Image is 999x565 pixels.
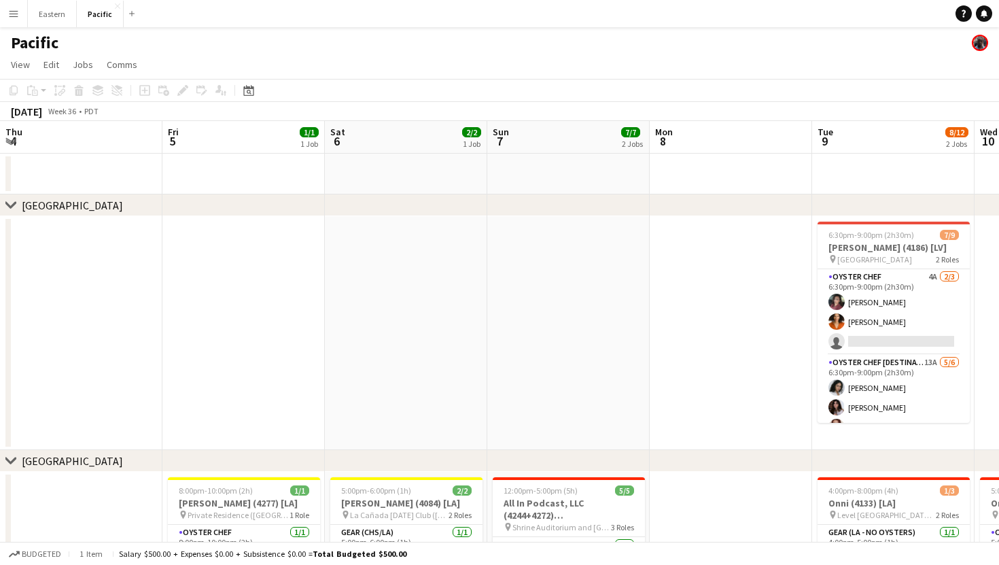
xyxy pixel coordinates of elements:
[75,549,107,559] span: 1 item
[43,58,59,71] span: Edit
[818,241,970,254] h3: [PERSON_NAME] (4186) [LV]
[38,56,65,73] a: Edit
[818,126,833,138] span: Tue
[463,139,480,149] div: 1 Job
[611,522,634,532] span: 3 Roles
[5,56,35,73] a: View
[940,485,959,496] span: 1/3
[818,497,970,509] h3: Onni (4133) [LA]
[119,549,406,559] div: Salary $500.00 + Expenses $0.00 + Subsistence $0.00 =
[328,133,345,149] span: 6
[615,485,634,496] span: 5/5
[837,510,936,520] span: Level [GEOGRAPHIC_DATA] - [GEOGRAPHIC_DATA]
[67,56,99,73] a: Jobs
[936,254,959,264] span: 2 Roles
[512,522,611,532] span: Shrine Auditorium and [GEOGRAPHIC_DATA]
[978,133,998,149] span: 10
[828,230,914,240] span: 6:30pm-9:00pm (2h30m)
[453,485,472,496] span: 2/2
[11,58,30,71] span: View
[290,485,309,496] span: 1/1
[22,199,123,212] div: [GEOGRAPHIC_DATA]
[818,355,970,500] app-card-role: Oyster Chef [DESTINATION]13A5/66:30pm-9:00pm (2h30m)[PERSON_NAME][PERSON_NAME][PERSON_NAME]
[300,139,318,149] div: 1 Job
[45,106,79,116] span: Week 36
[11,105,42,118] div: [DATE]
[653,133,673,149] span: 8
[462,127,481,137] span: 2/2
[818,269,970,355] app-card-role: Oyster Chef4A2/36:30pm-9:00pm (2h30m)[PERSON_NAME][PERSON_NAME]
[493,497,645,521] h3: All In Podcast, LLC (4244+4272) [[GEOGRAPHIC_DATA]]
[655,126,673,138] span: Mon
[290,510,309,520] span: 1 Role
[7,547,63,562] button: Budgeted
[491,133,509,149] span: 7
[107,58,137,71] span: Comms
[818,222,970,423] app-job-card: 6:30pm-9:00pm (2h30m)7/9[PERSON_NAME] (4186) [LV] [GEOGRAPHIC_DATA]2 RolesOyster Chef4A2/36:30pm-...
[504,485,578,496] span: 12:00pm-5:00pm (5h)
[3,133,22,149] span: 4
[179,485,253,496] span: 8:00pm-10:00pm (2h)
[22,454,123,468] div: [GEOGRAPHIC_DATA]
[816,133,833,149] span: 9
[84,106,99,116] div: PDT
[22,549,61,559] span: Budgeted
[168,126,179,138] span: Fri
[166,133,179,149] span: 5
[313,549,406,559] span: Total Budgeted $500.00
[837,254,912,264] span: [GEOGRAPHIC_DATA]
[621,127,640,137] span: 7/7
[972,35,988,51] app-user-avatar: Jeremiah Bell
[449,510,472,520] span: 2 Roles
[341,485,411,496] span: 5:00pm-6:00pm (1h)
[936,510,959,520] span: 2 Roles
[11,33,58,53] h1: Pacific
[168,497,320,509] h3: [PERSON_NAME] (4277) [LA]
[622,139,643,149] div: 2 Jobs
[330,497,483,509] h3: [PERSON_NAME] (4084) [LA]
[28,1,77,27] button: Eastern
[300,127,319,137] span: 1/1
[945,127,968,137] span: 8/12
[350,510,449,520] span: La Cañada [DATE] Club ([GEOGRAPHIC_DATA], [GEOGRAPHIC_DATA])
[330,126,345,138] span: Sat
[77,1,124,27] button: Pacific
[188,510,290,520] span: Private Residence ([GEOGRAPHIC_DATA], [GEOGRAPHIC_DATA])
[73,58,93,71] span: Jobs
[493,126,509,138] span: Sun
[946,139,968,149] div: 2 Jobs
[940,230,959,240] span: 7/9
[5,126,22,138] span: Thu
[101,56,143,73] a: Comms
[828,485,898,496] span: 4:00pm-8:00pm (4h)
[980,126,998,138] span: Wed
